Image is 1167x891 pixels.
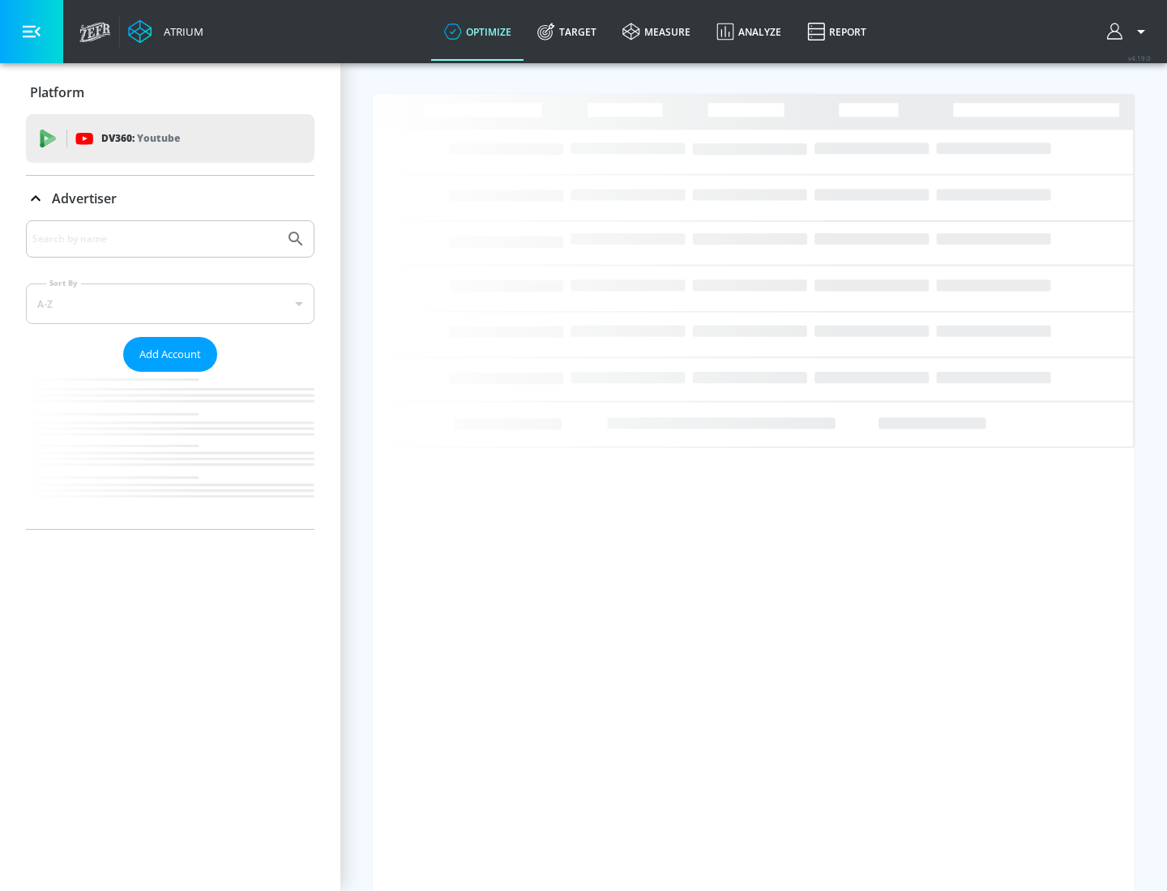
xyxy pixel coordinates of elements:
[139,345,201,364] span: Add Account
[128,19,203,44] a: Atrium
[1128,53,1151,62] span: v 4.19.0
[794,2,879,61] a: Report
[137,130,180,147] p: Youtube
[524,2,609,61] a: Target
[26,70,314,115] div: Platform
[157,24,203,39] div: Atrium
[26,114,314,163] div: DV360: Youtube
[26,220,314,529] div: Advertiser
[52,190,117,207] p: Advertiser
[123,337,217,372] button: Add Account
[26,283,314,324] div: A-Z
[26,372,314,529] nav: list of Advertiser
[32,228,278,249] input: Search by name
[609,2,703,61] a: measure
[431,2,524,61] a: optimize
[46,278,81,288] label: Sort By
[101,130,180,147] p: DV360:
[26,176,314,221] div: Advertiser
[30,83,84,101] p: Platform
[703,2,794,61] a: Analyze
